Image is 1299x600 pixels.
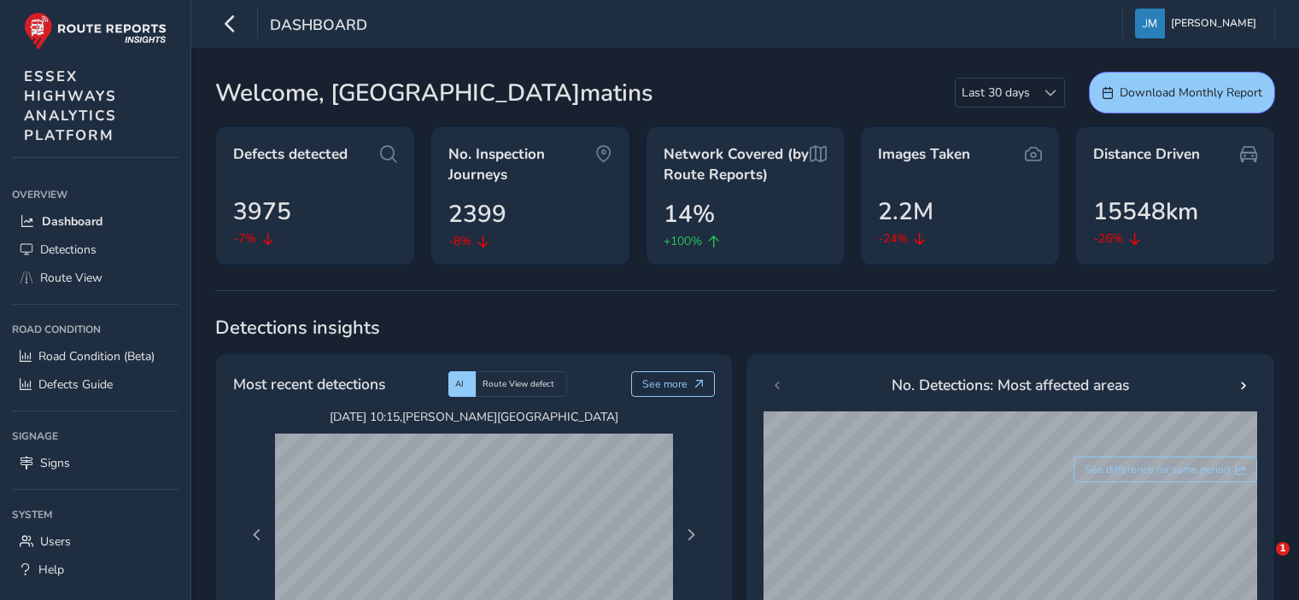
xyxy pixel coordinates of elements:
span: No. Inspection Journeys [448,144,595,184]
button: Previous Page [245,523,269,547]
div: System [12,502,178,527]
span: Defects detected [233,144,348,165]
span: 2.2M [878,194,933,230]
span: Most recent detections [233,373,385,395]
span: See difference for same period [1085,463,1230,476]
button: See difference for same period [1074,457,1258,482]
span: AI [455,378,464,390]
span: Welcome, [GEOGRAPHIC_DATA]matins [215,75,653,111]
span: Detections [40,242,97,258]
a: Route View [12,264,178,292]
a: Help [12,556,178,584]
span: -8% [448,232,471,250]
span: [DATE] 10:15 , [PERSON_NAME][GEOGRAPHIC_DATA] [275,409,673,425]
div: Road Condition [12,317,178,342]
span: Last 30 days [956,79,1036,107]
div: Overview [12,182,178,207]
span: 1 [1276,542,1290,556]
span: -24% [878,230,908,248]
span: 2399 [448,196,506,232]
a: Road Condition (Beta) [12,342,178,370]
div: Route View defect [476,371,567,397]
span: Dashboard [42,213,102,230]
span: +100% [664,232,702,250]
span: See more [642,377,688,391]
a: Dashboard [12,207,178,236]
span: Road Condition (Beta) [38,348,155,364]
span: 15548km [1093,194,1198,230]
span: No. Detections: Most affected areas [892,374,1129,396]
span: Signs [40,455,70,471]
span: Download Monthly Report [1120,84,1262,101]
div: AI [448,371,476,397]
button: Download Monthly Report [1089,72,1275,114]
iframe: Intercom live chat [1241,542,1282,583]
span: 14% [664,196,715,232]
span: Distance Driven [1093,144,1200,165]
button: See more [631,371,716,397]
span: Users [40,533,71,550]
span: ESSEX HIGHWAYS ANALYTICS PLATFORM [24,67,117,145]
span: Images Taken [878,144,970,165]
span: Defects Guide [38,376,113,393]
span: Route View [40,270,102,286]
span: Route View defect [483,378,554,390]
a: Detections [12,236,178,264]
a: Users [12,527,178,556]
span: -26% [1093,230,1123,248]
a: Signs [12,449,178,477]
a: Defects Guide [12,370,178,399]
span: Dashboard [270,15,367,38]
span: [PERSON_NAME] [1171,9,1256,38]
span: 3975 [233,194,291,230]
img: diamond-layout [1135,9,1165,38]
span: Detections insights [215,315,1275,341]
span: Network Covered (by Route Reports) [664,144,810,184]
button: Next Page [679,523,703,547]
button: [PERSON_NAME] [1135,9,1262,38]
div: Signage [12,423,178,449]
span: -7% [233,230,256,248]
img: rr logo [24,12,167,50]
span: Help [38,562,64,578]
